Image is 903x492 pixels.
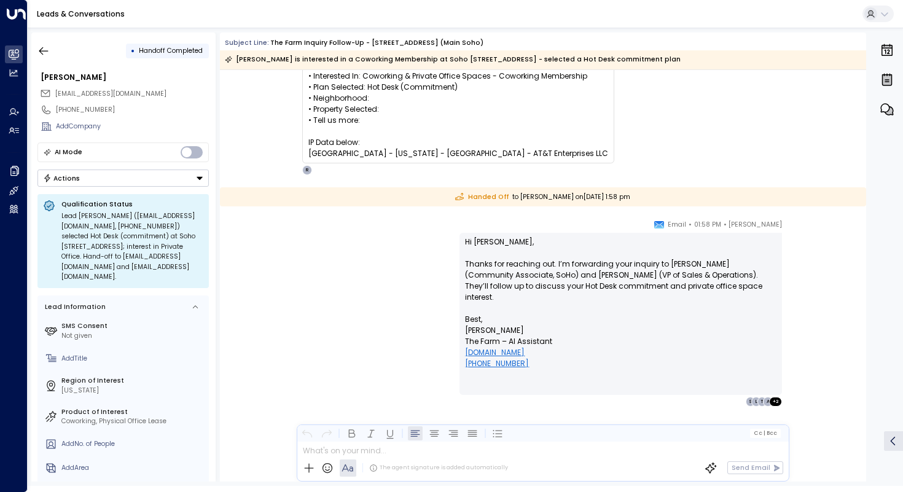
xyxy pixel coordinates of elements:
[724,219,727,231] span: •
[668,219,686,231] span: Email
[302,165,312,175] div: R
[465,358,529,369] a: [PHONE_NUMBER]
[763,397,773,407] div: A
[55,89,166,98] span: [EMAIL_ADDRESS][DOMAIN_NAME]
[55,146,82,158] div: AI Mode
[56,105,209,115] div: [PHONE_NUMBER]
[37,170,209,187] div: Button group with a nested menu
[300,426,315,440] button: Undo
[37,170,209,187] button: Actions
[465,347,525,358] a: [DOMAIN_NAME]
[61,386,205,396] div: [US_STATE]
[787,219,805,237] img: 5_headshot.jpg
[41,72,209,83] div: [PERSON_NAME]
[225,53,681,66] div: [PERSON_NAME] is interested in a Coworking Membership at Soho [STREET_ADDRESS] - selected a Hot D...
[42,302,106,312] div: Lead Information
[37,9,125,19] a: Leads & Conversations
[61,463,205,473] div: AddArea
[61,354,205,364] div: AddTitle
[763,430,765,436] span: |
[465,325,776,369] p: [PERSON_NAME] The Farm – AI Assistant
[455,192,509,202] span: Handed Off
[61,321,205,331] label: SMS Consent
[61,416,205,426] div: Coworking, Physical Office Lease
[131,42,135,59] div: •
[754,430,777,436] span: Cc Bcc
[694,219,721,231] span: 01:58 PM
[61,376,205,386] label: Region of Interest
[139,46,203,55] span: Handoff Completed
[751,397,761,407] div: L
[746,397,756,407] div: S
[225,38,269,47] span: Subject Line:
[270,38,483,48] div: The Farm Inquiry Follow-up - [STREET_ADDRESS] (Main Soho)
[689,219,692,231] span: •
[750,429,781,437] button: Cc|Bcc
[369,464,508,472] div: The agent signature is added automatically
[43,174,80,182] div: Actions
[61,407,205,417] label: Product of Interest
[61,200,203,209] p: Qualification Status
[769,397,783,407] div: + 2
[757,397,767,407] div: T
[465,314,776,325] p: Best,
[55,89,166,99] span: charliekatz17@gmail.com
[729,219,782,231] span: [PERSON_NAME]
[465,236,776,314] p: Hi [PERSON_NAME], Thanks for reaching out. I’m forwarding your inquiry to [PERSON_NAME] (Communit...
[61,331,205,341] div: Not given
[319,426,334,440] button: Redo
[61,211,203,283] div: Lead [PERSON_NAME] ([EMAIL_ADDRESS][DOMAIN_NAME], [PHONE_NUMBER]) selected Hot Desk (commitment) ...
[56,122,209,131] div: AddCompany
[220,187,866,206] div: to [PERSON_NAME] on [DATE] 1:58 pm
[61,439,205,449] div: AddNo. of People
